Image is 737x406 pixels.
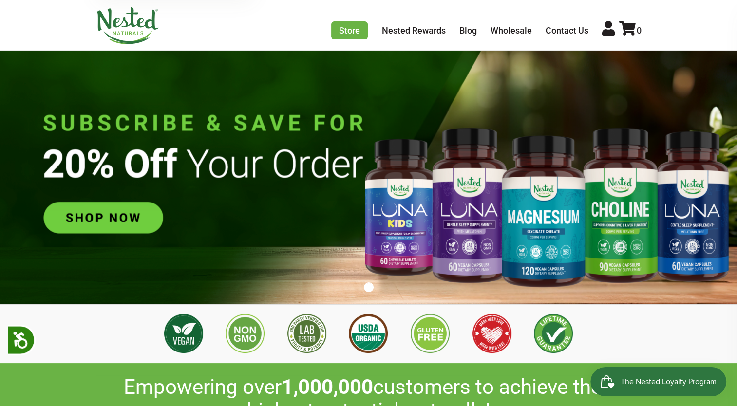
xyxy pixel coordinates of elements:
a: Wholesale [491,25,532,36]
button: 1 of 1 [364,282,374,292]
a: Nested Rewards [382,25,446,36]
iframe: Button to open loyalty program pop-up [590,367,727,396]
img: Lifetime Guarantee [534,314,573,353]
a: Contact Us [546,25,588,36]
img: 3rd Party Lab Tested [287,314,326,353]
span: 0 [637,25,642,36]
span: 1,000,000 [282,375,373,399]
a: 0 [619,25,642,36]
img: Vegan [164,314,203,353]
a: Blog [459,25,477,36]
a: Store [331,21,368,39]
img: Nested Naturals [96,7,159,44]
img: USDA Organic [349,314,388,353]
img: Made with Love [472,314,511,353]
img: Non GMO [226,314,265,353]
img: Gluten Free [411,314,450,353]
